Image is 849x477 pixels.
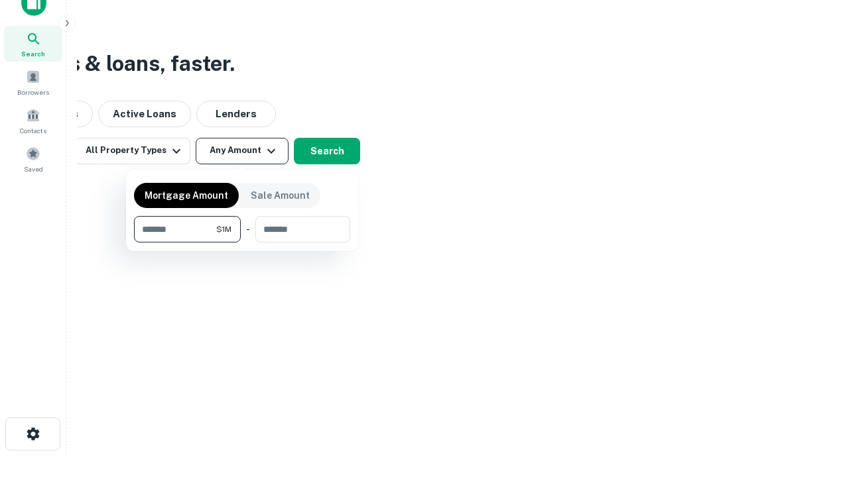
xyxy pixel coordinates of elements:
[145,188,228,203] p: Mortgage Amount
[246,216,250,242] div: -
[216,223,231,235] span: $1M
[783,371,849,435] iframe: Chat Widget
[251,188,310,203] p: Sale Amount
